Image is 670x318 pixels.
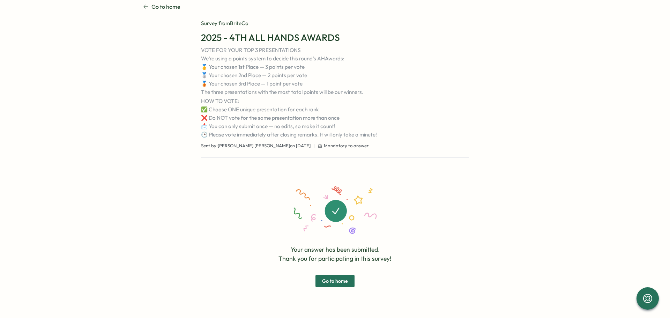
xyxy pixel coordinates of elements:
[201,31,469,44] h1: 2025 - 4TH ALL HANDS AWARDS
[201,20,469,27] div: Survey from BriteCo
[313,143,315,149] span: |
[324,143,369,149] span: Mandatory to answer
[201,143,311,149] span: Sent by: [PERSON_NAME] [PERSON_NAME] on [DATE]
[278,245,392,264] p: Your answer has been submitted. Thank you for participating in this survey!
[143,2,180,11] a: Go to home
[201,46,469,139] p: VOTE FOR YOUR TOP 3 PRESENTATIONS We’re using a points system to decide this round’s AHAwards: 🥇 ...
[322,275,348,287] span: Go to home
[315,275,355,287] button: Go to home
[151,2,180,11] p: Go to home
